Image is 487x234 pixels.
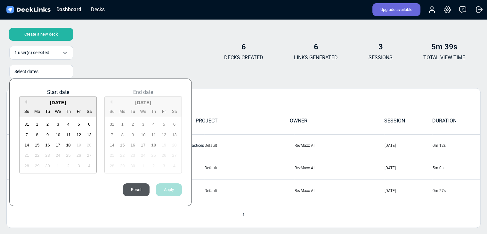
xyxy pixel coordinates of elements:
div: Not available Saturday, September 27th, 2025 [85,151,93,160]
div: Choose Tuesday, September 2nd, 2025 [43,120,52,129]
div: Choose Sunday, August 31st, 2025 [22,120,31,129]
div: Not available Tuesday, September 23rd, 2025 [43,151,52,160]
div: Upgrade available [372,3,420,16]
div: We [53,107,62,116]
div: Mo [33,107,42,116]
div: Choose Sunday, September 14th, 2025 [22,141,31,149]
div: Choose Monday, September 8th, 2025 [33,130,42,139]
img: DeckLinks [5,5,52,14]
div: Choose Saturday, September 13th, 2025 [85,130,93,139]
div: Not available Friday, September 26th, 2025 [74,151,83,160]
div: Not available Thursday, September 25th, 2025 [64,151,73,160]
div: Fr [74,107,83,116]
div: Choose Wednesday, September 10th, 2025 [53,130,62,139]
div: Choose Thursday, September 11th, 2025 [64,130,73,139]
div: Choose Monday, September 1st, 2025 [33,120,42,129]
div: Reset [123,183,150,196]
div: Choose Saturday, September 6th, 2025 [85,120,93,129]
div: Choose Tuesday, September 16th, 2025 [43,141,52,149]
div: Choose Thursday, September 4th, 2025 [64,120,73,129]
div: Not available Monday, September 22nd, 2025 [33,151,42,160]
div: Choose Tuesday, September 9th, 2025 [43,130,52,139]
span: Start date [47,89,69,95]
div: Choose Friday, September 5th, 2025 [74,120,83,129]
div: Choose Wednesday, September 17th, 2025 [53,141,62,149]
div: Not available Friday, October 3rd, 2025 [74,162,83,170]
div: Not available Saturday, October 4th, 2025 [85,162,93,170]
div: Choose Monday, September 15th, 2025 [33,141,42,149]
div: Tu [43,107,52,116]
div: Choose Thursday, September 18th, 2025 [64,141,73,149]
div: Not available Sunday, September 21st, 2025 [22,151,31,160]
div: Not available Thursday, October 2nd, 2025 [64,162,73,170]
div: Choose Sunday, September 7th, 2025 [22,130,31,139]
div: Sa [85,107,93,116]
div: Choose Wednesday, September 3rd, 2025 [53,120,62,129]
div: Not available Tuesday, September 30th, 2025 [43,162,52,170]
div: Decks [88,5,108,13]
div: Not available Monday, September 29th, 2025 [33,162,42,170]
div: Not available Saturday, September 20th, 2025 [85,141,93,149]
div: Not available Friday, September 19th, 2025 [74,141,83,149]
div: Th [64,107,73,116]
div: Not available Wednesday, October 1st, 2025 [53,162,62,170]
div: Dashboard [53,5,85,13]
button: Previous Month [23,100,27,104]
div: Not available Sunday, September 28th, 2025 [22,162,31,170]
div: Not available Wednesday, September 24th, 2025 [53,151,62,160]
div: Su [22,107,31,116]
div: Choose Friday, September 12th, 2025 [74,130,83,139]
div: [DATE] [20,99,96,106]
div: month 2025-09 [21,119,94,171]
